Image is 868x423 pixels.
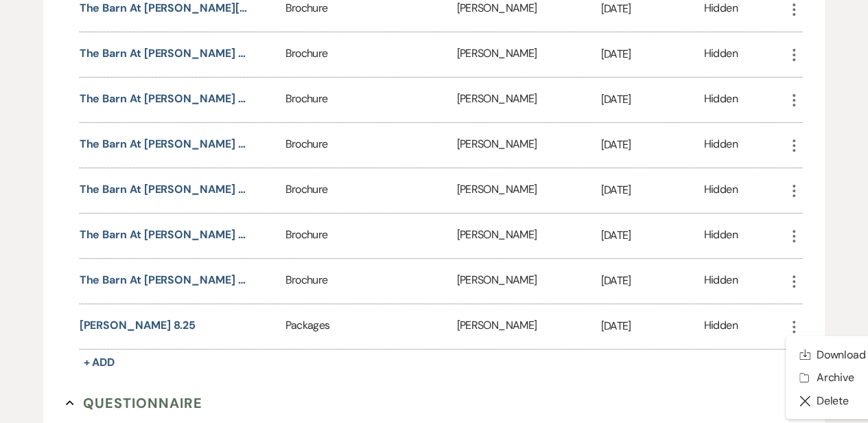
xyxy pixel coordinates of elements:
[80,181,251,198] button: The Barn at [PERSON_NAME] Prom
[285,32,457,77] div: Brochure
[84,355,115,369] span: + Add
[600,45,703,63] p: [DATE]
[80,272,251,288] button: The Barn at [PERSON_NAME] Ceremony Only
[703,136,737,155] div: Hidden
[703,45,737,64] div: Hidden
[457,123,601,168] div: [PERSON_NAME]
[457,32,601,77] div: [PERSON_NAME]
[80,136,251,152] button: The Barn at [PERSON_NAME] Add Ons
[66,393,202,413] button: Questionnaire
[457,78,601,122] div: [PERSON_NAME]
[80,227,251,243] button: The Barn at [PERSON_NAME] Microwedding
[285,123,457,168] div: Brochure
[600,227,703,244] p: [DATE]
[285,304,457,349] div: Packages
[457,168,601,213] div: [PERSON_NAME]
[285,214,457,258] div: Brochure
[80,317,196,334] button: [PERSON_NAME] 8.25
[285,78,457,122] div: Brochure
[703,227,737,245] div: Hidden
[600,272,703,290] p: [DATE]
[457,259,601,304] div: [PERSON_NAME]
[457,214,601,258] div: [PERSON_NAME]
[285,259,457,304] div: Brochure
[703,91,737,109] div: Hidden
[703,272,737,290] div: Hidden
[703,317,737,336] div: Hidden
[703,181,737,200] div: Hidden
[80,353,119,372] button: + Add
[600,181,703,199] p: [DATE]
[80,45,251,62] button: The Barn at [PERSON_NAME] Shower
[600,317,703,335] p: [DATE]
[600,136,703,154] p: [DATE]
[285,168,457,213] div: Brochure
[600,91,703,108] p: [DATE]
[80,91,251,107] button: The Barn at [PERSON_NAME] Elopement
[457,304,601,349] div: [PERSON_NAME]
